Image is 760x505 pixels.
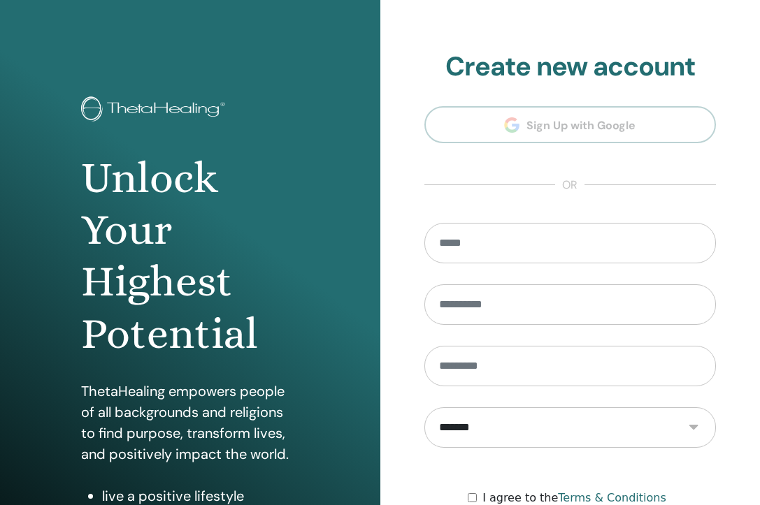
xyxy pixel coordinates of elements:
a: Terms & Conditions [558,491,666,504]
p: ThetaHealing empowers people of all backgrounds and religions to find purpose, transform lives, a... [81,381,299,464]
h1: Unlock Your Highest Potential [81,152,299,360]
span: or [555,177,585,193]
h2: Create new account [424,51,717,83]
